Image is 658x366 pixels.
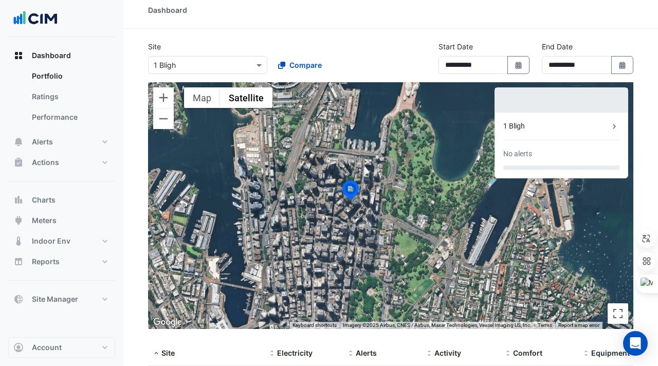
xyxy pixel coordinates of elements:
[8,132,115,152] button: Alerts
[161,349,175,357] span: Site
[13,50,24,61] app-icon: Dashboard
[558,322,599,328] a: Report a map error
[13,257,24,267] app-icon: Reports
[343,322,532,328] span: Imagery ©2025 Airbus, CNES / Airbus, Maxar Technologies, Vexcel Imaging US, Inc.
[503,121,609,132] div: 1 Bligh
[32,342,62,353] span: Account
[13,294,24,304] app-icon: Site Manager
[8,337,115,358] button: Account
[514,61,523,69] fa-icon: Select Date
[356,349,377,357] span: Alerts
[32,215,57,226] span: Meters
[542,41,573,52] label: End Date
[289,60,322,70] span: Compare
[513,349,542,357] span: Comfort
[277,349,313,357] span: Electricity
[623,331,648,356] div: Open Intercom Messenger
[184,87,220,108] button: Show street map
[24,66,115,86] a: Portfolio
[32,257,60,267] span: Reports
[8,66,115,132] div: Dashboard
[32,50,71,61] span: Dashboard
[591,349,630,357] span: Equipment
[32,137,53,147] span: Alerts
[13,157,24,168] app-icon: Actions
[151,316,185,329] a: Open this area in Google Maps (opens a new window)
[12,8,59,29] img: Company Logo
[13,236,24,246] app-icon: Indoor Env
[8,231,115,251] button: Indoor Env
[151,316,185,329] img: Google
[538,322,552,328] a: Terms
[148,5,187,15] div: Dashboard
[8,210,115,231] button: Meters
[8,251,115,272] button: Reports
[24,86,115,107] a: Ratings
[8,289,115,309] button: Site Manager
[8,152,115,173] button: Actions
[220,87,272,108] button: Show satellite imagery
[8,190,115,210] button: Charts
[438,41,473,52] label: Start Date
[32,195,56,205] span: Charts
[13,195,24,205] app-icon: Charts
[434,349,461,357] span: Activity
[153,108,174,129] button: Zoom out
[24,107,115,127] a: Performance
[293,322,337,329] button: Keyboard shortcuts
[32,236,70,246] span: Indoor Env
[13,137,24,147] app-icon: Alerts
[339,179,362,204] img: site-pin-selected.svg
[153,87,174,108] button: Zoom in
[32,294,78,304] span: Site Manager
[608,303,628,324] button: Toggle fullscreen view
[32,157,59,168] span: Actions
[8,45,115,66] button: Dashboard
[618,61,627,69] fa-icon: Select Date
[13,215,24,226] app-icon: Meters
[148,41,161,52] label: Site
[503,149,532,159] div: No alerts
[271,56,328,74] button: Compare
